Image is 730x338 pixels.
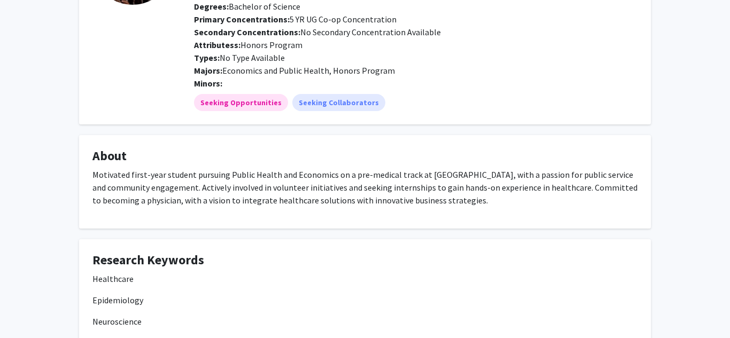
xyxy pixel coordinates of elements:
b: Primary Concentrations: [194,14,290,25]
mat-chip: Seeking Opportunities [194,94,288,111]
span: 5 YR UG Co-op Concentration [194,14,397,25]
mat-chip: Seeking Collaborators [292,94,385,111]
b: Majors: [194,65,222,76]
iframe: Chat [8,290,45,330]
span: Bachelor of Science [194,1,300,12]
p: Motivated first-year student pursuing Public Health and Economics on a pre-medical track at [GEOG... [92,168,638,207]
p: Epidemiology [92,294,638,306]
b: Minors: [194,78,222,89]
span: No Type Available [194,52,285,63]
span: Honors Program [194,40,302,50]
b: Types: [194,52,220,63]
b: Attributess: [194,40,240,50]
p: Neuroscience [92,315,638,328]
h4: Research Keywords [92,253,638,268]
b: Degrees: [194,1,229,12]
p: Healthcare [92,272,638,285]
b: Secondary Concentrations: [194,27,300,37]
span: No Secondary Concentration Available [194,27,441,37]
span: Economics and Public Health , Honors Program [222,65,395,76]
h4: About [92,148,638,164]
